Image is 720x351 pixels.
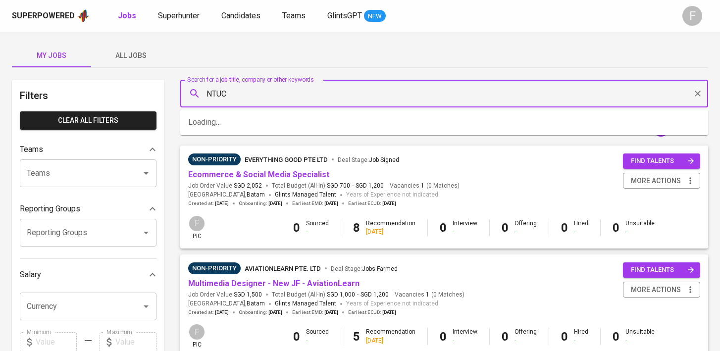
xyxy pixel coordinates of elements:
[625,219,655,236] div: Unsuitable
[188,291,262,299] span: Job Order Value
[97,50,164,62] span: All Jobs
[348,200,396,207] span: Earliest ECJD :
[613,221,619,235] b: 0
[691,87,705,100] button: Clear
[188,309,229,316] span: Created at :
[327,291,355,299] span: SGD 1,000
[188,200,229,207] span: Created at :
[272,291,389,299] span: Total Budget (All-In)
[188,323,206,349] div: pic
[158,11,200,20] span: Superhunter
[324,309,338,316] span: [DATE]
[453,328,477,345] div: Interview
[20,88,156,103] h6: Filters
[20,199,156,219] div: Reporting Groups
[215,200,229,207] span: [DATE]
[440,221,447,235] b: 0
[139,166,153,180] button: Open
[221,10,262,22] a: Candidates
[268,309,282,316] span: [DATE]
[292,200,338,207] span: Earliest EMD :
[20,140,156,159] div: Teams
[364,11,386,21] span: NEW
[282,11,306,20] span: Teams
[292,309,338,316] span: Earliest EMD :
[20,203,80,215] p: Reporting Groups
[561,221,568,235] b: 0
[514,219,537,236] div: Offering
[356,182,384,190] span: SGD 1,200
[188,170,329,179] a: Ecommerce & Social Media Specialist
[623,262,700,278] button: find talents
[221,11,260,20] span: Candidates
[139,300,153,313] button: Open
[623,282,700,298] button: more actions
[293,330,300,344] b: 0
[327,10,386,22] a: GlintsGPT NEW
[366,219,415,236] div: Recommendation
[28,114,149,127] span: Clear All filters
[348,309,396,316] span: Earliest ECJD :
[268,200,282,207] span: [DATE]
[306,228,329,236] div: -
[188,215,206,232] div: F
[631,175,681,187] span: more actions
[239,309,282,316] span: Onboarding :
[514,228,537,236] div: -
[390,182,460,190] span: Vacancies ( 0 Matches )
[306,337,329,345] div: -
[20,265,156,285] div: Salary
[357,291,359,299] span: -
[245,265,321,272] span: Aviationlearn Pte. Ltd
[514,337,537,345] div: -
[324,200,338,207] span: [DATE]
[275,300,336,307] span: Glints Managed Talent
[139,226,153,240] button: Open
[234,291,262,299] span: SGD 1,500
[502,221,509,235] b: 0
[180,109,708,135] div: Loading…
[631,264,694,276] span: find talents
[574,228,588,236] div: -
[440,330,447,344] b: 0
[12,10,75,22] div: Superpowered
[453,219,477,236] div: Interview
[353,330,360,344] b: 5
[395,291,464,299] span: Vacancies ( 0 Matches )
[625,337,655,345] div: -
[382,200,396,207] span: [DATE]
[188,182,262,190] span: Job Order Value
[188,215,206,241] div: pic
[453,228,477,236] div: -
[366,337,415,345] div: [DATE]
[327,11,362,20] span: GlintsGPT
[188,323,206,341] div: F
[188,279,360,288] a: Multimedia Designer - New JF - AviationLearn
[369,156,399,163] span: Job Signed
[247,299,265,309] span: Batam
[215,309,229,316] span: [DATE]
[77,8,90,23] img: app logo
[424,291,429,299] span: 1
[239,200,282,207] span: Onboarding :
[362,265,398,272] span: Jobs Farmed
[245,156,328,163] span: Everything good Pte Ltd
[382,309,396,316] span: [DATE]
[12,8,90,23] a: Superpoweredapp logo
[574,219,588,236] div: Hired
[306,219,329,236] div: Sourced
[188,190,265,200] span: [GEOGRAPHIC_DATA] ,
[682,6,702,26] div: F
[327,182,350,190] span: SGD 700
[188,154,241,164] span: Non-Priority
[514,328,537,345] div: Offering
[625,328,655,345] div: Unsuitable
[360,291,389,299] span: SGD 1,200
[20,111,156,130] button: Clear All filters
[453,337,477,345] div: -
[625,228,655,236] div: -
[118,11,136,20] b: Jobs
[346,190,440,200] span: Years of Experience not indicated.
[20,269,41,281] p: Salary
[502,330,509,344] b: 0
